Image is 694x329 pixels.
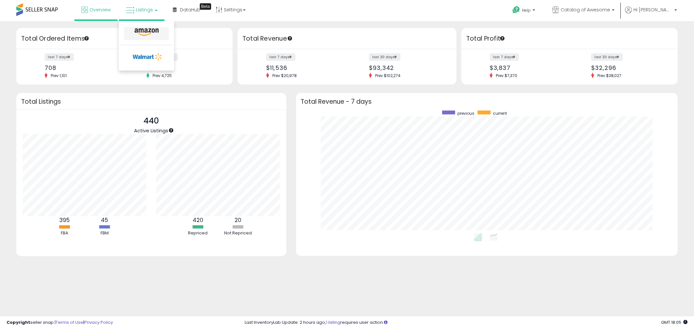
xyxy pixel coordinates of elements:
[180,7,200,13] span: DataHub
[136,7,153,13] span: Listings
[369,64,445,71] div: $93,342
[146,64,221,71] div: 4,850
[85,230,124,236] div: FBM
[266,53,295,61] label: last 7 days
[89,7,111,13] span: Overview
[193,216,203,224] b: 420
[266,64,342,71] div: $11,536
[561,7,610,13] span: Catalog of Awesome
[490,53,519,61] label: last 7 days
[493,73,521,78] span: Prev: $7,370
[507,1,542,21] a: Help
[466,34,673,43] h3: Total Profit
[45,53,74,61] label: last 7 days
[242,34,452,43] h3: Total Revenue
[591,64,666,71] div: $32,296
[59,216,70,224] b: 395
[457,111,474,116] span: previous
[21,99,281,104] h3: Total Listings
[493,111,507,116] span: current
[45,230,84,236] div: FBA
[591,53,623,61] label: last 30 days
[633,7,673,13] span: Hi [PERSON_NAME]
[134,115,168,127] p: 440
[168,127,174,133] div: Tooltip anchor
[149,73,175,78] span: Prev: 4,725
[512,6,520,14] i: Get Help
[301,99,673,104] h3: Total Revenue - 7 days
[200,3,211,10] div: Tooltip anchor
[101,216,108,224] b: 45
[499,35,505,41] div: Tooltip anchor
[48,73,70,78] span: Prev: 1,101
[369,53,401,61] label: last 30 days
[21,34,228,43] h3: Total Ordered Items
[372,73,404,78] span: Prev: $102,274
[178,230,217,236] div: Repriced
[45,64,119,71] div: 708
[134,127,168,134] span: Active Listings
[235,216,241,224] b: 20
[522,7,531,13] span: Help
[269,73,300,78] span: Prev: $20,978
[490,64,565,71] div: $3,837
[84,35,89,41] div: Tooltip anchor
[218,230,257,236] div: Not Repriced
[625,7,677,21] a: Hi [PERSON_NAME]
[594,73,625,78] span: Prev: $38,027
[287,35,293,41] div: Tooltip anchor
